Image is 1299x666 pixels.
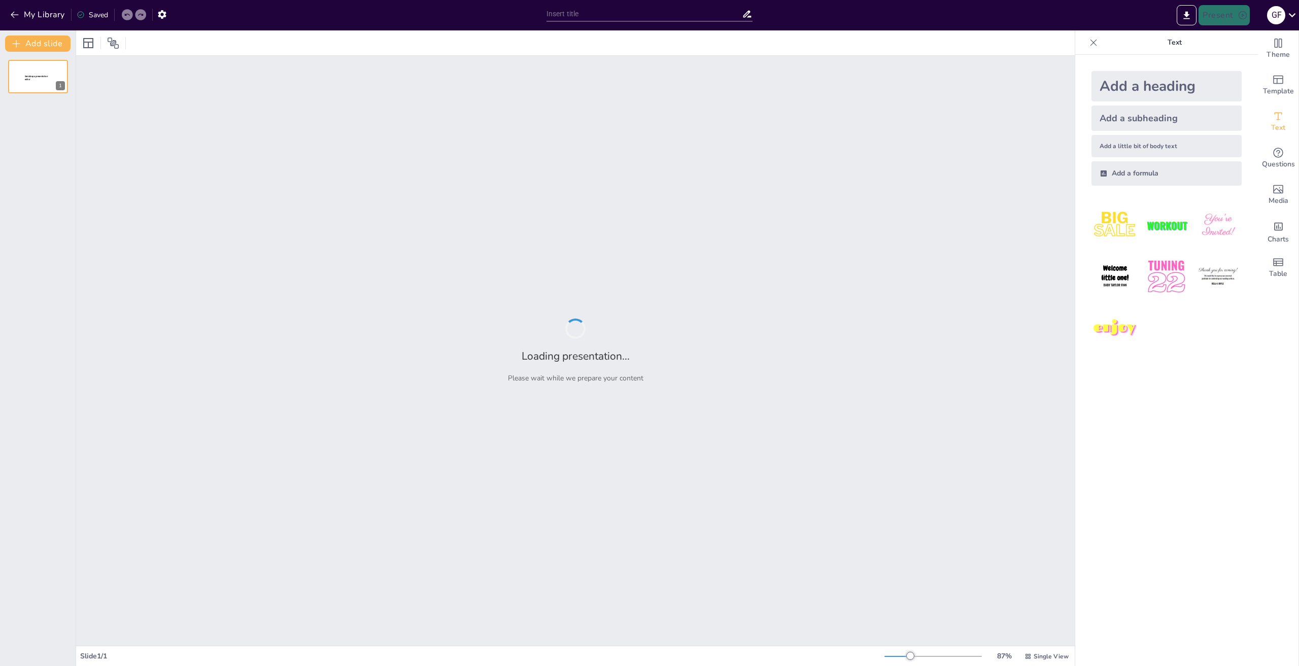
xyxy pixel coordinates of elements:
[1267,49,1290,60] span: Theme
[1194,253,1242,300] img: 6.jpeg
[1258,140,1298,177] div: Get real-time input from your audience
[1258,30,1298,67] div: Change the overall theme
[1034,652,1069,660] span: Single View
[992,651,1016,661] div: 87 %
[1258,213,1298,250] div: Add charts and graphs
[1267,5,1285,25] button: G F
[80,651,884,661] div: Slide 1 / 1
[107,37,119,49] span: Position
[1199,5,1249,25] button: Present
[1269,268,1287,279] span: Table
[1269,195,1288,206] span: Media
[508,373,643,383] p: Please wait while we prepare your content
[1102,30,1248,55] p: Text
[1177,5,1197,25] button: Export to PowerPoint
[8,60,68,93] div: 1
[1258,250,1298,286] div: Add a table
[522,349,630,363] h2: Loading presentation...
[56,81,65,90] div: 1
[546,7,742,21] input: Insert title
[1091,253,1139,300] img: 4.jpeg
[1091,161,1242,186] div: Add a formula
[1262,159,1295,170] span: Questions
[1194,202,1242,249] img: 3.jpeg
[1143,253,1190,300] img: 5.jpeg
[1267,6,1285,24] div: G F
[1091,305,1139,352] img: 7.jpeg
[1268,234,1289,245] span: Charts
[8,7,69,23] button: My Library
[1091,71,1242,101] div: Add a heading
[77,10,108,20] div: Saved
[80,35,96,51] div: Layout
[1263,86,1294,97] span: Template
[1091,202,1139,249] img: 1.jpeg
[1143,202,1190,249] img: 2.jpeg
[1258,177,1298,213] div: Add images, graphics, shapes or video
[1271,122,1285,133] span: Text
[5,36,71,52] button: Add slide
[1091,106,1242,131] div: Add a subheading
[1091,135,1242,157] div: Add a little bit of body text
[1258,67,1298,103] div: Add ready made slides
[25,75,48,81] span: Sendsteps presentation editor
[1258,103,1298,140] div: Add text boxes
